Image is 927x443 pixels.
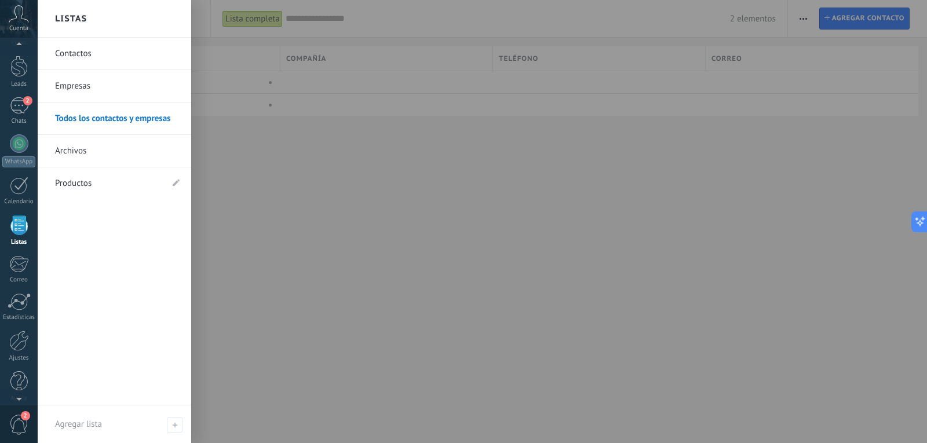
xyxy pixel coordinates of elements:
[21,411,30,420] span: 2
[55,102,180,135] a: Todos los contactos y empresas
[55,70,180,102] a: Empresas
[2,80,36,88] div: Leads
[55,419,102,430] span: Agregar lista
[55,1,87,37] h2: Listas
[55,38,180,70] a: Contactos
[2,239,36,246] div: Listas
[167,417,183,433] span: Agregar lista
[2,118,36,125] div: Chats
[2,354,36,362] div: Ajustes
[2,198,36,206] div: Calendario
[55,135,180,167] a: Archivos
[2,314,36,321] div: Estadísticas
[9,25,28,32] span: Cuenta
[23,96,32,105] span: 2
[55,167,162,200] a: Productos
[2,156,35,167] div: WhatsApp
[2,276,36,284] div: Correo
